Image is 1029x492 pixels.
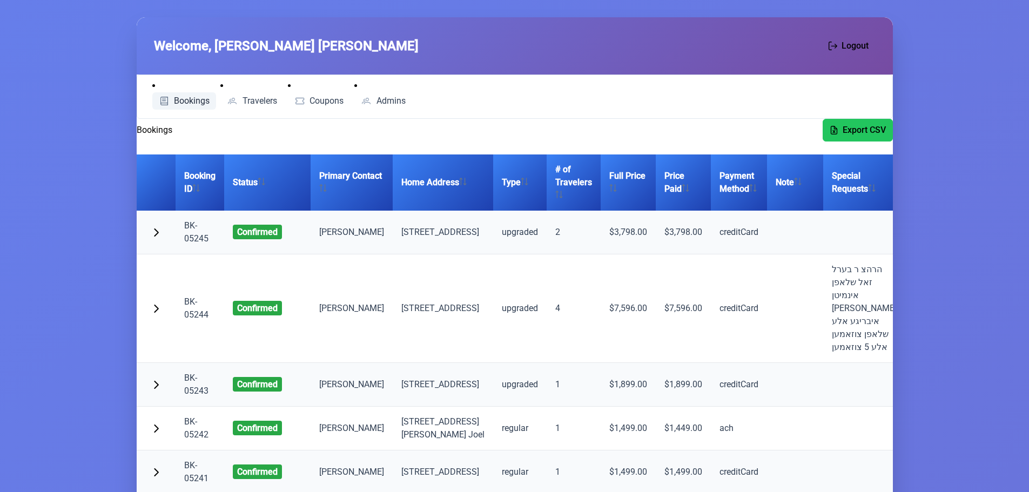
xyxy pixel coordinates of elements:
[656,363,711,407] td: $1,899.00
[493,211,547,254] td: upgraded
[393,254,493,363] td: [STREET_ADDRESS]
[547,254,601,363] td: 4
[711,254,767,363] td: creditCard
[176,154,224,211] th: Booking ID
[656,154,711,211] th: Price Paid
[184,220,209,244] a: BK-05245
[220,79,284,110] li: Travelers
[547,363,601,407] td: 1
[233,421,282,435] span: confirmed
[711,154,767,211] th: Payment Method
[376,97,406,105] span: Admins
[823,254,905,363] td: הרהצ ר בערל זאל שלאפן אינמיטן [PERSON_NAME] איבריגע אלע שלאפן צוזאמען אלע 5 צוזאמען
[823,119,893,141] button: Export CSV
[220,92,284,110] a: Travelers
[354,92,412,110] a: Admins
[493,363,547,407] td: upgraded
[311,363,393,407] td: [PERSON_NAME]
[311,254,393,363] td: [PERSON_NAME]
[288,92,351,110] a: Coupons
[547,407,601,450] td: 1
[393,154,493,211] th: Home Address
[823,154,905,211] th: Special Requests
[843,124,886,137] span: Export CSV
[601,211,656,254] td: $3,798.00
[393,211,493,254] td: [STREET_ADDRESS]
[184,416,209,440] a: BK-05242
[493,254,547,363] td: upgraded
[656,407,711,450] td: $1,449.00
[311,407,393,450] td: [PERSON_NAME]
[310,97,344,105] span: Coupons
[224,154,311,211] th: Status
[233,377,282,392] span: confirmed
[154,36,419,56] span: Welcome, [PERSON_NAME] [PERSON_NAME]
[233,225,282,239] span: confirmed
[393,363,493,407] td: [STREET_ADDRESS]
[601,154,656,211] th: Full Price
[493,407,547,450] td: regular
[233,301,282,315] span: confirmed
[393,407,493,450] td: [STREET_ADDRESS][PERSON_NAME] Joel
[767,154,823,211] th: Note
[493,154,547,211] th: Type
[233,464,282,479] span: confirmed
[184,296,209,320] a: BK-05244
[174,97,210,105] span: Bookings
[311,211,393,254] td: [PERSON_NAME]
[711,211,767,254] td: creditCard
[288,79,351,110] li: Coupons
[842,39,869,52] span: Logout
[311,154,393,211] th: Primary Contact
[656,254,711,363] td: $7,596.00
[137,124,172,137] h2: Bookings
[152,92,217,110] a: Bookings
[152,79,217,110] li: Bookings
[601,254,656,363] td: $7,596.00
[547,211,601,254] td: 2
[184,373,209,396] a: BK-05243
[711,407,767,450] td: ach
[547,154,601,211] th: # of Travelers
[656,211,711,254] td: $3,798.00
[243,97,277,105] span: Travelers
[711,363,767,407] td: creditCard
[601,407,656,450] td: $1,499.00
[354,79,412,110] li: Admins
[822,35,876,57] button: Logout
[601,363,656,407] td: $1,899.00
[184,460,209,483] a: BK-05241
